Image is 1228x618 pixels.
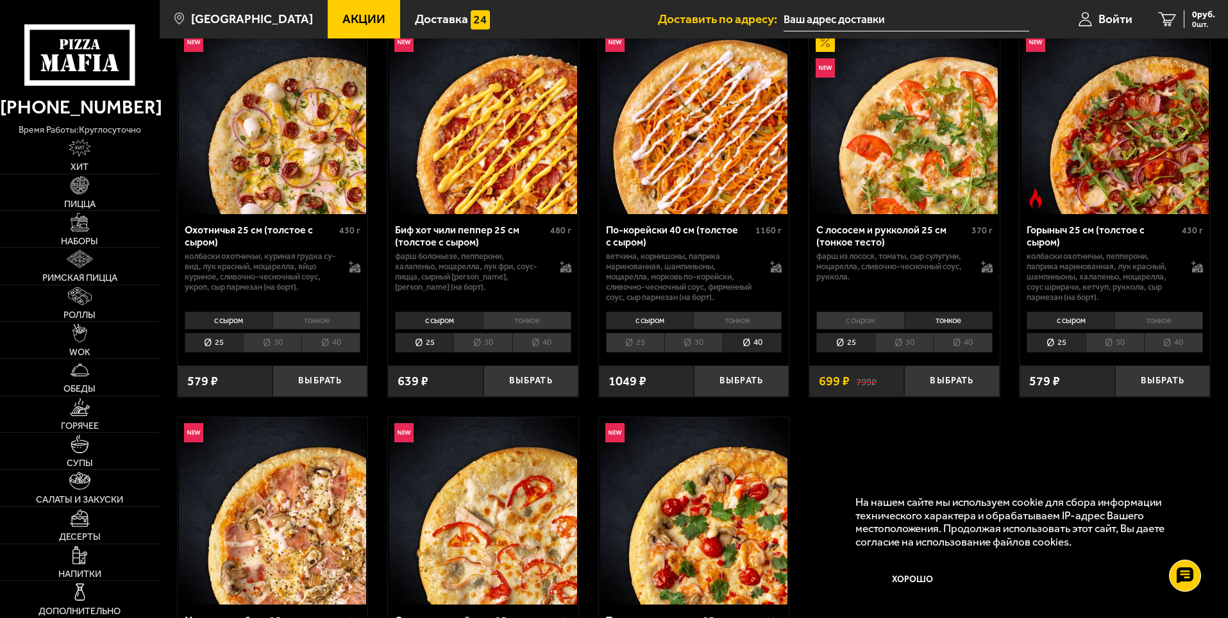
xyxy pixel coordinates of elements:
li: 30 [453,333,512,353]
div: По-корейски 40 см (толстое с сыром) [606,224,753,248]
button: Выбрать [694,365,789,397]
img: Новинка [1026,33,1045,52]
p: ветчина, корнишоны, паприка маринованная, шампиньоны, моцарелла, морковь по-корейски, сливочно-че... [606,251,758,303]
li: 30 [243,333,301,353]
img: Сырная с цыплёнком 25 см (толстое с сыром) [389,417,576,605]
li: с сыром [606,312,694,330]
img: Новинка [605,423,625,442]
img: Новинка [394,423,414,442]
li: 25 [816,333,875,353]
span: 430 г [1182,225,1203,236]
button: Выбрать [904,365,999,397]
a: НовинкаОхотничья 25 см (толстое с сыром) [178,27,368,214]
img: Новинка [184,33,203,52]
li: с сыром [816,312,904,330]
p: фарш болоньезе, пепперони, халапеньо, моцарелла, лук фри, соус-пицца, сырный [PERSON_NAME], [PERS... [395,251,547,292]
li: тонкое [904,312,993,330]
span: Хит [71,162,88,171]
li: 30 [664,333,723,353]
span: Наборы [61,237,98,246]
p: На нашем сайте мы используем cookie для сбора информации технического характера и обрабатываем IP... [855,496,1191,549]
span: 1160 г [755,225,782,236]
span: Доставить по адресу: [658,13,784,25]
img: Новинка [394,33,414,52]
img: Акционный [816,33,835,52]
li: тонкое [483,312,571,330]
div: Биф хот чили пеппер 25 см (толстое с сыром) [395,224,547,248]
img: С лососем и рукколой 25 см (тонкое тесто) [811,27,998,214]
span: [GEOGRAPHIC_DATA] [191,13,313,25]
img: Том ям с креветками 25 см (толстое с сыром) [600,417,787,605]
span: 639 ₽ [398,373,428,388]
span: 699 ₽ [819,373,850,388]
li: 40 [723,333,782,353]
p: фарш из лосося, томаты, сыр сулугуни, моцарелла, сливочно-чесночный соус, руккола. [816,251,968,282]
span: 430 г [339,225,360,236]
a: НовинкаМясная с грибами 25 см (толстое с сыром) [178,417,368,605]
img: 15daf4d41897b9f0e9f617042186c801.svg [471,10,490,29]
img: Новинка [605,33,625,52]
li: 30 [1086,333,1144,353]
div: С лососем и рукколой 25 см (тонкое тесто) [816,224,968,248]
li: с сыром [185,312,273,330]
span: Салаты и закуски [36,495,123,504]
span: Войти [1098,13,1132,25]
span: Супы [67,458,93,467]
span: Акции [342,13,385,25]
span: 579 ₽ [187,373,218,388]
li: 25 [606,333,664,353]
a: НовинкаСырная с цыплёнком 25 см (толстое с сыром) [388,417,578,605]
li: 25 [185,333,243,353]
li: 30 [875,333,933,353]
s: 799 ₽ [856,374,877,387]
a: НовинкаПо-корейски 40 см (толстое с сыром) [599,27,789,214]
li: 40 [1144,333,1203,353]
span: Обеды [63,384,96,393]
p: колбаски охотничьи, куриная грудка су-вид, лук красный, моцарелла, яйцо куриное, сливочно-чесночн... [185,251,337,292]
span: 579 ₽ [1029,373,1060,388]
img: Новинка [184,423,203,442]
span: Роллы [63,310,96,319]
button: Выбрать [273,365,367,397]
img: Мясная с грибами 25 см (толстое с сыром) [179,417,366,605]
li: тонкое [1114,312,1203,330]
li: тонкое [693,312,782,330]
p: колбаски Охотничьи, пепперони, паприка маринованная, лук красный, шампиньоны, халапеньо, моцарелл... [1027,251,1179,303]
span: 370 г [971,225,993,236]
div: Охотничья 25 см (толстое с сыром) [185,224,337,248]
img: По-корейски 40 см (толстое с сыром) [600,27,787,214]
span: Напитки [58,569,101,578]
button: Выбрать [484,365,578,397]
li: тонкое [273,312,361,330]
li: 40 [933,333,992,353]
span: Римская пицца [42,273,117,282]
span: WOK [69,347,90,356]
button: Хорошо [855,561,971,599]
a: НовинкаБиф хот чили пеппер 25 см (толстое с сыром) [388,27,578,214]
li: 25 [395,333,453,353]
a: АкционныйНовинкаС лососем и рукколой 25 см (тонкое тесто) [809,27,1000,214]
span: 0 руб. [1192,10,1215,19]
a: НовинкаТом ям с креветками 25 см (толстое с сыром) [599,417,789,605]
img: Новинка [816,58,835,78]
li: 25 [1027,333,1085,353]
li: 40 [512,333,571,353]
img: Охотничья 25 см (толстое с сыром) [179,27,366,214]
img: Горыныч 25 см (толстое с сыром) [1022,27,1209,214]
a: НовинкаОстрое блюдоГорыныч 25 см (толстое с сыром) [1020,27,1210,214]
span: 0 шт. [1192,21,1215,28]
span: Десерты [59,532,101,541]
span: 1049 ₽ [609,373,646,388]
span: 480 г [550,225,571,236]
li: с сыром [395,312,483,330]
div: Горыныч 25 см (толстое с сыром) [1027,224,1179,248]
input: Ваш адрес доставки [784,8,1029,31]
span: Пицца [64,199,96,208]
span: Доставка [415,13,468,25]
span: Горячее [61,421,99,430]
li: с сыром [1027,312,1114,330]
li: 40 [301,333,360,353]
img: Биф хот чили пеппер 25 см (толстое с сыром) [389,27,576,214]
button: Выбрать [1115,365,1210,397]
img: Острое блюдо [1026,188,1045,208]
